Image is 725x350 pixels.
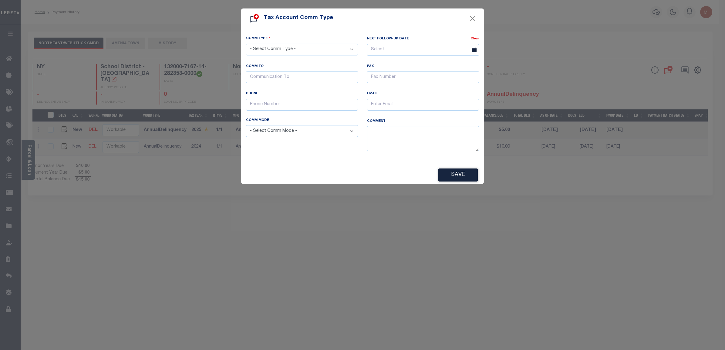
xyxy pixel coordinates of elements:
button: Save [438,168,478,182]
input: Fax Number [367,71,479,83]
a: Clear [471,37,479,40]
label: Fax [367,64,374,69]
label: Comm Mode [246,118,269,123]
input: Enter Email [367,99,479,111]
label: Phone [246,91,258,96]
input: Select... [367,44,479,56]
label: Comm Type [246,35,271,41]
label: Comment [367,119,386,124]
label: Email [367,91,378,96]
input: Communication To [246,71,358,83]
label: Comm To [246,64,264,69]
input: Phone Number [246,99,358,111]
label: Next Follow-Up Date [367,36,409,42]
